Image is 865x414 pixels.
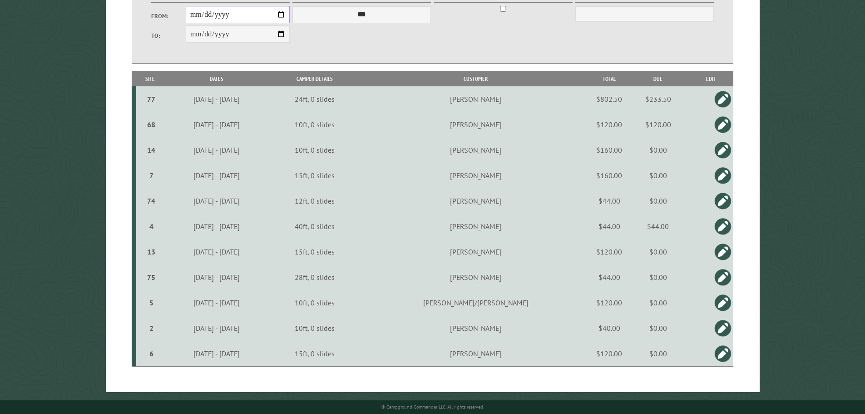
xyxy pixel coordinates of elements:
div: [DATE] - [DATE] [166,298,267,307]
td: 15ft, 0 slides [269,163,361,188]
label: To: [151,31,186,40]
td: $120.00 [591,112,628,137]
td: 40ft, 0 slides [269,214,361,239]
div: 75 [140,273,163,282]
td: $44.00 [591,188,628,214]
td: $0.00 [628,315,689,341]
th: Edit [689,71,734,87]
td: $0.00 [628,239,689,264]
div: 14 [140,145,163,155]
div: 77 [140,95,163,104]
td: $802.50 [591,86,628,112]
div: [DATE] - [DATE] [166,222,267,231]
td: [PERSON_NAME] [361,112,591,137]
th: Customer [361,71,591,87]
td: 28ft, 0 slides [269,264,361,290]
div: [DATE] - [DATE] [166,324,267,333]
td: $40.00 [591,315,628,341]
th: Site [136,71,164,87]
td: 10ft, 0 slides [269,137,361,163]
div: [DATE] - [DATE] [166,349,267,358]
div: [DATE] - [DATE] [166,145,267,155]
td: 15ft, 0 slides [269,239,361,264]
td: $160.00 [591,163,628,188]
td: [PERSON_NAME] [361,214,591,239]
td: [PERSON_NAME] [361,137,591,163]
div: [DATE] - [DATE] [166,120,267,129]
th: Dates [164,71,269,87]
td: $233.50 [628,86,689,112]
td: [PERSON_NAME] [361,163,591,188]
td: $120.00 [628,112,689,137]
div: [DATE] - [DATE] [166,171,267,180]
th: Total [591,71,628,87]
div: 68 [140,120,163,129]
td: $120.00 [591,239,628,264]
td: 12ft, 0 slides [269,188,361,214]
td: $44.00 [628,214,689,239]
td: [PERSON_NAME] [361,86,591,112]
div: 4 [140,222,163,231]
td: $120.00 [591,290,628,315]
td: [PERSON_NAME] [361,264,591,290]
div: [DATE] - [DATE] [166,247,267,256]
td: $0.00 [628,137,689,163]
div: 74 [140,196,163,205]
td: [PERSON_NAME]/[PERSON_NAME] [361,290,591,315]
td: 10ft, 0 slides [269,290,361,315]
th: Camper Details [269,71,361,87]
td: 10ft, 0 slides [269,315,361,341]
td: $0.00 [628,290,689,315]
div: 2 [140,324,163,333]
small: © Campground Commander LLC. All rights reserved. [381,404,484,410]
div: 13 [140,247,163,256]
td: $160.00 [591,137,628,163]
label: From: [151,12,186,20]
td: $0.00 [628,188,689,214]
div: 5 [140,298,163,307]
td: $0.00 [628,163,689,188]
td: [PERSON_NAME] [361,188,591,214]
td: [PERSON_NAME] [361,239,591,264]
td: $120.00 [591,341,628,367]
td: $0.00 [628,341,689,367]
td: [PERSON_NAME] [361,315,591,341]
td: 15ft, 0 slides [269,341,361,367]
th: Due [628,71,689,87]
td: [PERSON_NAME] [361,341,591,367]
td: 24ft, 0 slides [269,86,361,112]
div: [DATE] - [DATE] [166,95,267,104]
div: [DATE] - [DATE] [166,273,267,282]
div: 7 [140,171,163,180]
td: $0.00 [628,264,689,290]
div: 6 [140,349,163,358]
td: $44.00 [591,264,628,290]
div: [DATE] - [DATE] [166,196,267,205]
td: 10ft, 0 slides [269,112,361,137]
td: $44.00 [591,214,628,239]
